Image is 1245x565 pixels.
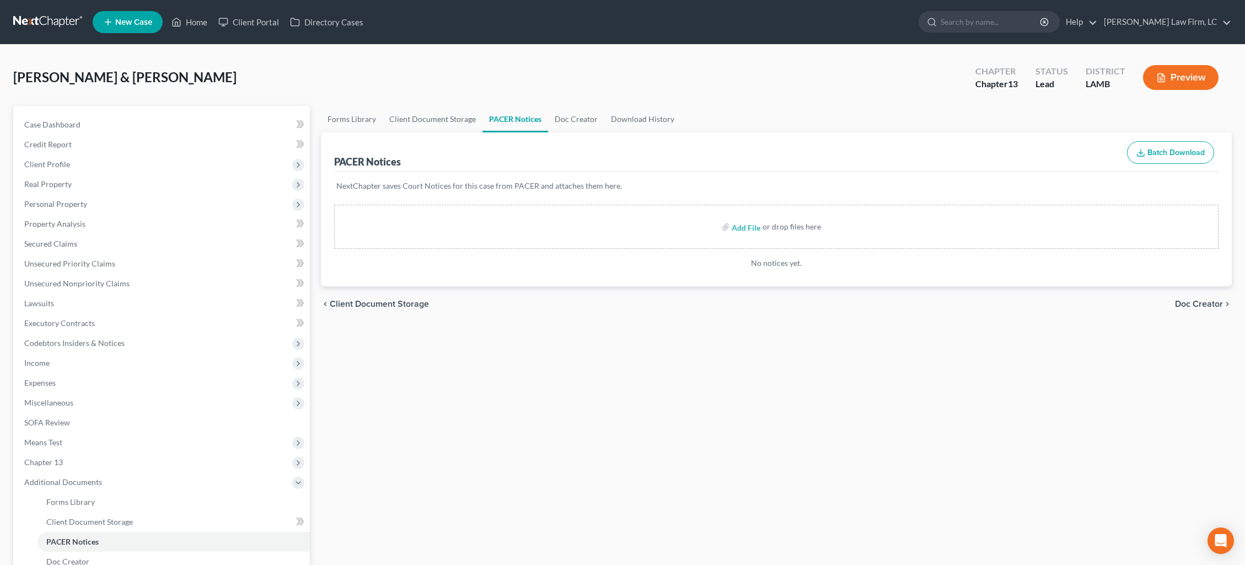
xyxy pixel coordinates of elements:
[24,299,54,308] span: Lawsuits
[24,438,62,447] span: Means Test
[15,313,310,333] a: Executory Contracts
[321,300,429,308] button: chevron_left Client Document Storage
[1147,148,1205,157] span: Batch Download
[24,338,125,348] span: Codebtors Insiders & Notices
[24,318,95,328] span: Executory Contracts
[24,159,70,169] span: Client Profile
[1035,65,1068,78] div: Status
[1086,78,1125,90] div: LAMB
[24,199,87,209] span: Personal Property
[15,214,310,234] a: Property Analysis
[213,12,285,32] a: Client Portal
[24,239,77,248] span: Secured Claims
[1175,300,1223,308] span: Doc Creator
[548,106,604,132] a: Doc Creator
[15,115,310,135] a: Case Dashboard
[37,532,310,552] a: PACER Notices
[13,69,237,85] span: [PERSON_NAME] & [PERSON_NAME]
[336,180,1217,191] p: NextChapter saves Court Notices for this case from PACER and attaches them here.
[1208,527,1234,554] div: Open Intercom Messenger
[24,279,130,288] span: Unsecured Nonpriority Claims
[334,155,401,168] div: PACER Notices
[115,18,152,26] span: New Case
[24,457,63,467] span: Chapter 13
[482,106,548,132] a: PACER Notices
[46,497,95,507] span: Forms Library
[330,300,429,308] span: Client Document Storage
[1086,65,1125,78] div: District
[24,358,50,367] span: Income
[24,398,73,407] span: Miscellaneous
[37,512,310,532] a: Client Document Storage
[1223,300,1232,308] i: chevron_right
[763,221,821,232] div: or drop files here
[24,140,72,149] span: Credit Report
[1175,300,1232,308] button: Doc Creator chevron_right
[15,413,310,433] a: SOFA Review
[1060,12,1097,32] a: Help
[15,234,310,254] a: Secured Claims
[15,274,310,294] a: Unsecured Nonpriority Claims
[941,12,1042,32] input: Search by name...
[975,65,1018,78] div: Chapter
[166,12,213,32] a: Home
[1143,65,1219,90] button: Preview
[334,258,1219,269] p: No notices yet.
[24,179,72,189] span: Real Property
[37,492,310,512] a: Forms Library
[15,135,310,154] a: Credit Report
[321,300,330,308] i: chevron_left
[321,106,383,132] a: Forms Library
[15,294,310,313] a: Lawsuits
[24,378,56,387] span: Expenses
[24,477,102,487] span: Additional Documents
[604,106,681,132] a: Download History
[46,537,99,546] span: PACER Notices
[24,120,81,129] span: Case Dashboard
[24,418,70,427] span: SOFA Review
[1127,141,1214,164] button: Batch Download
[975,78,1018,90] div: Chapter
[1098,12,1231,32] a: [PERSON_NAME] Law Firm, LC
[24,259,115,268] span: Unsecured Priority Claims
[46,517,133,526] span: Client Document Storage
[1035,78,1068,90] div: Lead
[285,12,369,32] a: Directory Cases
[15,254,310,274] a: Unsecured Priority Claims
[383,106,482,132] a: Client Document Storage
[24,219,85,228] span: Property Analysis
[1008,78,1018,89] span: 13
